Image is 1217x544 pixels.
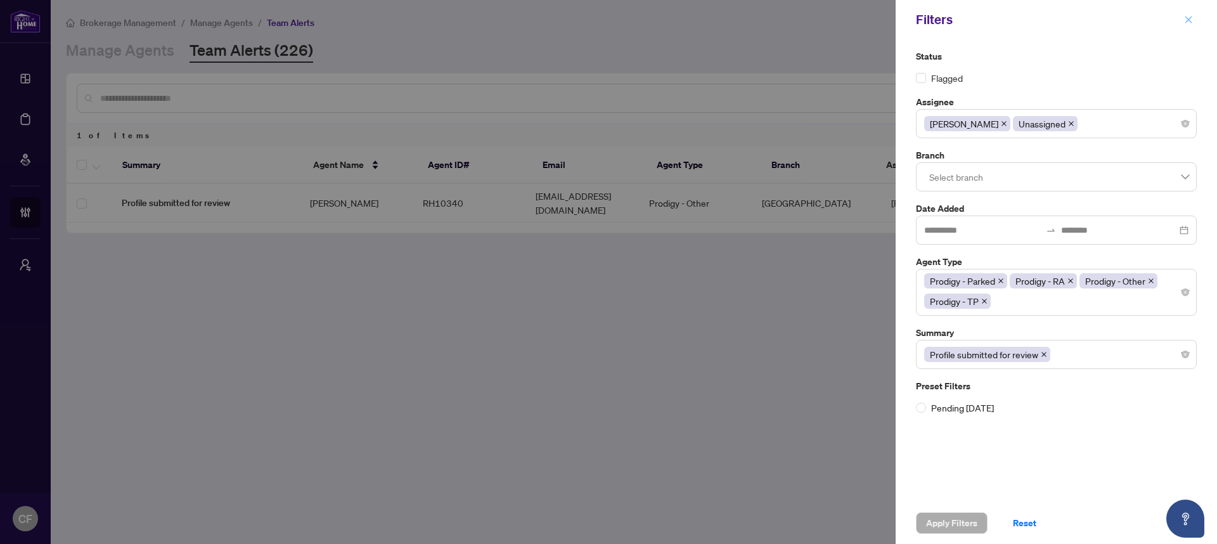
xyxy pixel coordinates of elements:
[916,326,1197,340] label: Summary
[924,347,1050,362] span: Profile submitted for review
[916,379,1197,393] label: Preset Filters
[924,116,1010,131] span: Chantel Franks
[1015,274,1065,288] span: Prodigy - RA
[1041,351,1047,358] span: close
[916,95,1197,109] label: Assignee
[1046,225,1056,235] span: to
[916,148,1197,162] label: Branch
[930,117,998,131] span: [PERSON_NAME]
[998,278,1004,284] span: close
[1013,116,1078,131] span: Unassigned
[1148,278,1154,284] span: close
[1003,512,1046,534] button: Reset
[1182,351,1189,358] span: close-circle
[1085,274,1145,288] span: Prodigy - Other
[1013,513,1036,533] span: Reset
[1019,117,1066,131] span: Unassigned
[1182,288,1189,296] span: close-circle
[1182,120,1189,127] span: close-circle
[930,294,979,308] span: Prodigy - TP
[924,273,1007,288] span: Prodigy - Parked
[1166,500,1204,538] button: Open asap
[924,294,991,309] span: Prodigy - TP
[916,49,1197,63] label: Status
[916,10,1180,29] div: Filters
[916,202,1197,216] label: Date Added
[1010,273,1077,288] span: Prodigy - RA
[930,347,1038,361] span: Profile submitted for review
[981,298,988,304] span: close
[916,255,1197,269] label: Agent Type
[926,401,999,415] span: Pending [DATE]
[1068,120,1074,127] span: close
[1184,15,1193,24] span: close
[1079,273,1157,288] span: Prodigy - Other
[930,274,995,288] span: Prodigy - Parked
[916,512,988,534] button: Apply Filters
[931,71,963,85] span: Flagged
[1046,225,1056,235] span: swap-right
[1067,278,1074,284] span: close
[1001,120,1007,127] span: close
